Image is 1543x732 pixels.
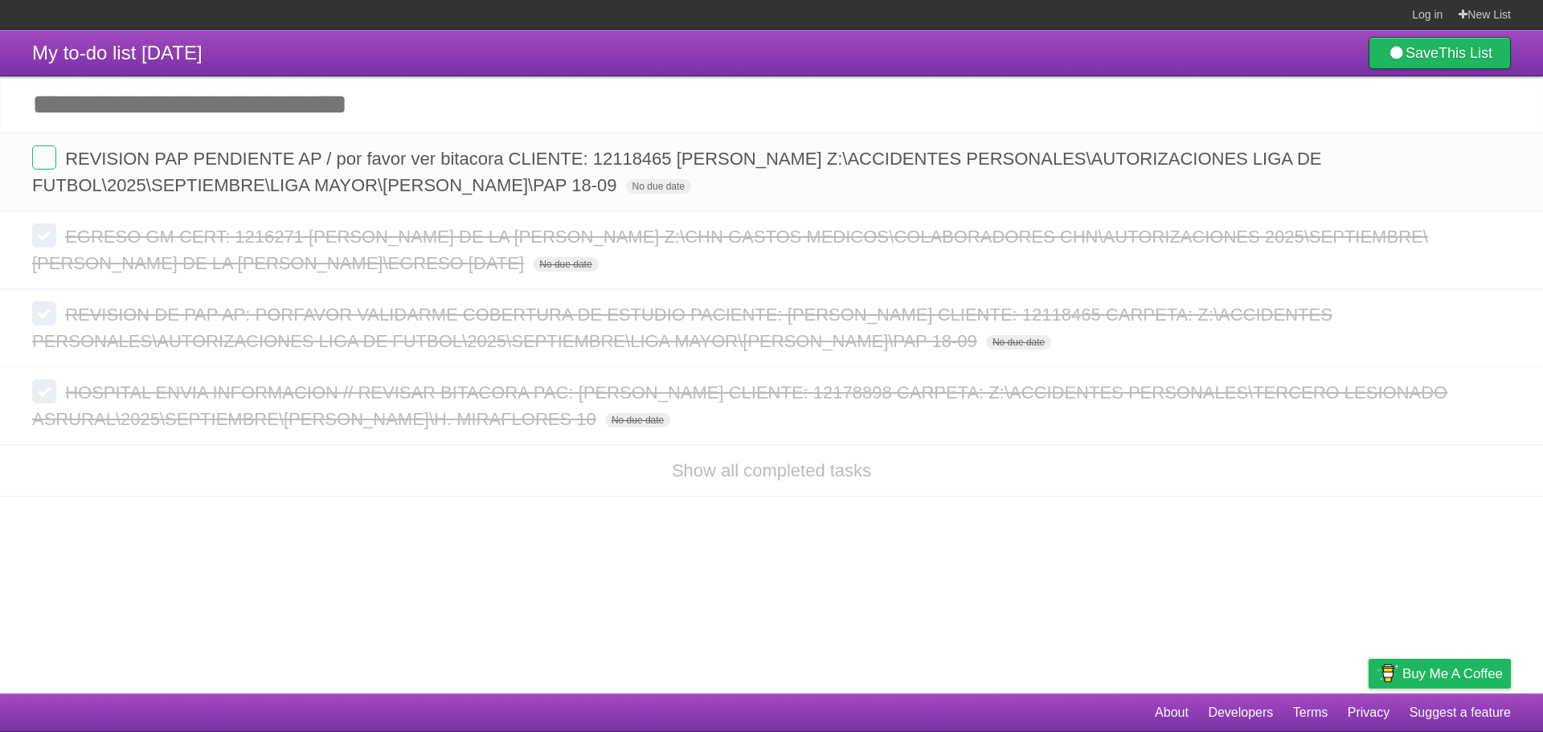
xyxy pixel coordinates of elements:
span: My to-do list [DATE] [32,42,203,63]
a: Buy me a coffee [1369,659,1511,689]
label: Done [32,223,56,247]
a: Show all completed tasks [672,460,871,481]
span: No due date [533,257,598,272]
span: REVISION DE PAP AP: PORFAVOR VALIDARME COBERTURA DE ESTUDIO PACIENTE: [PERSON_NAME] CLIENTE: 1211... [32,305,1332,351]
span: No due date [626,179,691,194]
span: No due date [986,335,1051,350]
span: No due date [605,413,670,427]
label: Done [32,145,56,170]
a: SaveThis List [1369,37,1511,69]
span: EGRESO GM CERT: 1216271 [PERSON_NAME] DE LA [PERSON_NAME] Z:\CHN GASTOS MEDICOS\COLABORADORES CHN... [32,227,1428,273]
a: Developers [1208,697,1273,728]
a: Suggest a feature [1410,697,1511,728]
a: About [1155,697,1189,728]
img: Buy me a coffee [1377,660,1398,687]
span: Buy me a coffee [1402,660,1503,688]
a: Privacy [1348,697,1390,728]
b: This List [1439,45,1492,61]
span: REVISION PAP PENDIENTE AP / por favor ver bitacora CLIENTE: 12118465 [PERSON_NAME] Z:\ACCIDENTES ... [32,149,1321,195]
span: HOSPITAL ENVIA INFORMACION // REVISAR BITACORA PAC: [PERSON_NAME] CLIENTE: 12178898 CARPETA: Z:\A... [32,382,1447,429]
a: Terms [1293,697,1328,728]
label: Done [32,301,56,325]
label: Done [32,379,56,403]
